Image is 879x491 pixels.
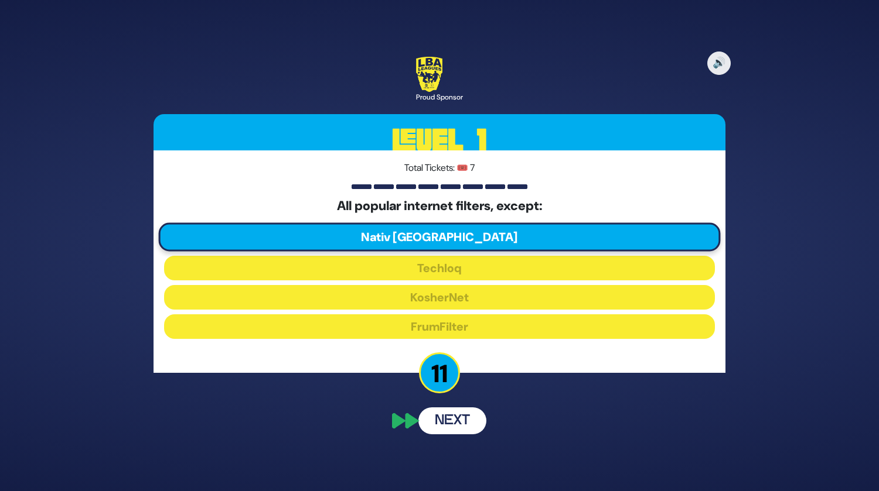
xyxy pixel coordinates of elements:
[154,114,725,167] h3: Level 1
[159,223,721,252] button: Nativ [GEOGRAPHIC_DATA]
[707,51,731,75] button: 🔊
[164,256,715,280] button: Techloq
[419,352,460,393] p: 11
[164,161,715,175] p: Total Tickets: 🎟️ 7
[164,285,715,310] button: KosherNet
[416,57,442,92] img: LBA
[416,92,463,102] div: Proud Sponsor
[164,198,715,214] h5: All popular internet filters, except:
[418,407,486,434] button: Next
[164,314,715,339] button: FrumFilter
